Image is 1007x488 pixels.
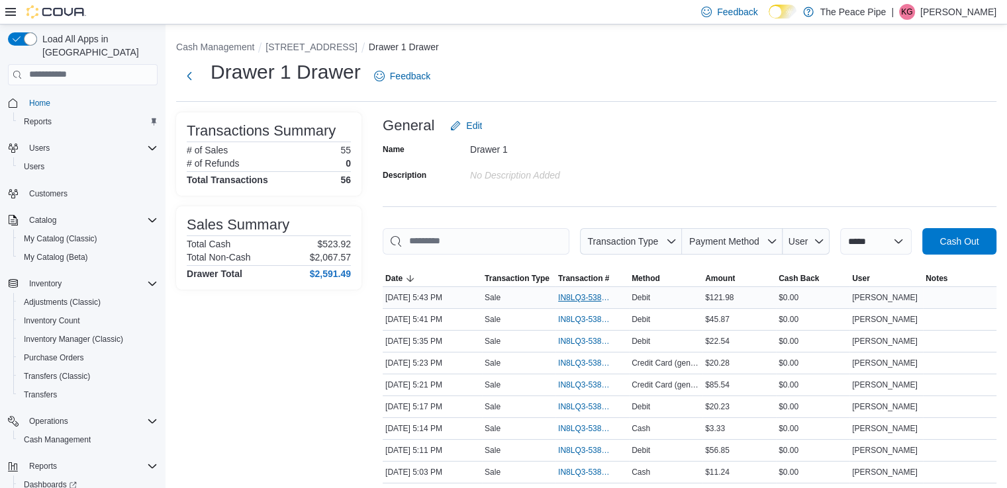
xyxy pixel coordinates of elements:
[920,4,996,20] p: [PERSON_NAME]
[383,464,482,480] div: [DATE] 5:03 PM
[26,5,86,19] img: Cova
[369,42,439,52] button: Drawer 1 Drawer
[211,59,361,85] h1: Drawer 1 Drawer
[13,330,163,348] button: Inventory Manager (Classic)
[705,273,735,284] span: Amount
[849,270,923,286] button: User
[24,334,123,345] span: Inventory Manager (Classic)
[3,274,163,293] button: Inventory
[852,380,918,390] span: [PERSON_NAME]
[24,352,84,363] span: Purchase Orders
[3,412,163,430] button: Operations
[13,293,163,311] button: Adjustments (Classic)
[470,165,647,181] div: No Description added
[176,40,996,56] nav: An example of EuiBreadcrumbs
[187,268,242,279] h4: Drawer Total
[19,350,158,366] span: Purchase Orders
[383,311,482,327] div: [DATE] 5:41 PM
[891,4,894,20] p: |
[705,314,730,325] span: $45.87
[19,114,57,130] a: Reports
[13,229,163,248] button: My Catalog (Classic)
[705,336,730,346] span: $22.54
[24,413,73,429] button: Operations
[558,399,626,415] button: IN8LQ3-538972
[776,270,849,286] button: Cash Back
[24,276,158,292] span: Inventory
[187,252,251,263] h6: Total Non-Cash
[558,273,609,284] span: Transaction #
[346,158,351,169] p: 0
[705,358,730,368] span: $20.28
[852,401,918,412] span: [PERSON_NAME]
[317,239,351,249] p: $523.92
[24,315,80,326] span: Inventory Count
[587,236,658,247] span: Transaction Type
[383,144,405,155] label: Name
[485,423,501,434] p: Sale
[187,123,336,139] h3: Transactions Summary
[558,377,626,393] button: IN8LQ3-538977
[923,270,996,286] button: Notes
[390,69,430,83] span: Feedback
[852,467,918,477] span: [PERSON_NAME]
[29,278,62,289] span: Inventory
[705,380,730,390] span: $85.54
[29,98,50,108] span: Home
[383,118,434,134] h3: General
[776,399,849,415] div: $0.00
[24,389,57,400] span: Transfers
[19,159,50,175] a: Users
[29,461,57,471] span: Reports
[776,311,849,327] div: $0.00
[24,297,101,307] span: Adjustments (Classic)
[558,355,626,371] button: IN8LQ3-538980
[779,273,819,284] span: Cash Back
[13,157,163,176] button: Users
[470,139,647,155] div: Drawer 1
[37,32,158,59] span: Load All Apps in [GEOGRAPHIC_DATA]
[558,311,626,327] button: IN8LQ3-538994
[385,273,403,284] span: Date
[176,63,203,89] button: Next
[769,5,796,19] input: Dark Mode
[24,212,62,228] button: Catalog
[187,175,268,185] h4: Total Transactions
[682,228,783,255] button: Payment Method
[24,233,97,244] span: My Catalog (Classic)
[24,140,55,156] button: Users
[3,139,163,157] button: Users
[485,314,501,325] p: Sale
[558,467,613,477] span: IN8LQ3-538965
[383,170,426,181] label: Description
[632,401,650,412] span: Debit
[383,442,482,458] div: [DATE] 5:11 PM
[632,423,650,434] span: Cash
[445,112,487,139] button: Edit
[24,276,67,292] button: Inventory
[24,116,52,127] span: Reports
[19,331,158,347] span: Inventory Manager (Classic)
[776,464,849,480] div: $0.00
[24,252,88,263] span: My Catalog (Beta)
[187,239,230,249] h6: Total Cash
[852,314,918,325] span: [PERSON_NAME]
[24,185,158,202] span: Customers
[19,231,103,247] a: My Catalog (Classic)
[820,4,887,20] p: The Peace Pipe
[24,458,62,474] button: Reports
[555,270,629,286] button: Transaction #
[176,42,254,52] button: Cash Management
[24,371,90,382] span: Transfers (Classic)
[485,336,501,346] p: Sale
[852,445,918,456] span: [PERSON_NAME]
[383,270,482,286] button: Date
[485,445,501,456] p: Sale
[19,313,85,329] a: Inventory Count
[187,158,239,169] h6: # of Refunds
[3,184,163,203] button: Customers
[776,333,849,349] div: $0.00
[558,314,613,325] span: IN8LQ3-538994
[632,467,650,477] span: Cash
